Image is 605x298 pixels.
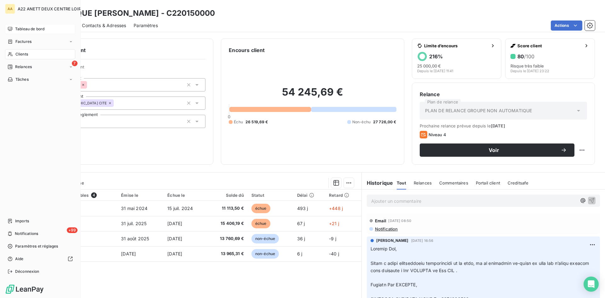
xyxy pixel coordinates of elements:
[121,251,136,256] span: [DATE]
[210,236,244,242] span: 13 760,69 €
[210,205,244,212] span: 11 113,50 €
[411,239,434,242] span: [DATE] 16:56
[505,38,595,79] button: Score client80/100Risque très faibleDepuis le [DATE] 23:22
[362,179,393,187] h6: Historique
[228,114,230,119] span: 0
[234,119,243,125] span: Échu
[15,243,58,249] span: Paramètres et réglages
[329,251,339,256] span: -40 j
[121,193,160,198] div: Émise le
[412,38,502,79] button: Limite d’encours216%25 000,00 €Depuis le [DATE] 11:41
[251,234,279,243] span: non-échue
[58,101,107,105] span: [DEMOGRAPHIC_DATA] CITE
[329,206,343,211] span: +448 j
[82,22,126,29] span: Contacts & Adresses
[476,180,500,185] span: Portail client
[210,251,244,257] span: 13 965,31 €
[551,20,582,31] button: Actions
[517,53,534,60] h6: 80
[15,269,39,274] span: Déconnexion
[251,249,279,259] span: non-échue
[121,221,147,226] span: 31 juil. 2025
[167,251,182,256] span: [DATE]
[15,51,28,57] span: Clients
[55,8,215,19] h3: CLINIQUE [PERSON_NAME] - C220150000
[424,43,488,48] span: Limite d’encours
[15,231,38,237] span: Notifications
[38,46,205,54] h6: Informations client
[429,53,443,60] h6: 216 %
[167,221,182,226] span: [DATE]
[121,236,149,241] span: 31 août 2025
[297,206,308,211] span: 493 j
[420,143,574,157] button: Voir
[510,69,549,73] span: Depuis le [DATE] 23:22
[87,82,92,88] input: Ajouter une valeur
[329,221,339,226] span: +21 j
[388,219,411,223] span: [DATE] 08:50
[15,26,44,32] span: Tableau de bord
[429,132,446,137] span: Niveau 4
[517,43,581,48] span: Score client
[5,4,15,14] div: AA
[251,219,270,228] span: échue
[114,100,119,106] input: Ajouter une valeur
[210,220,244,227] span: 15 406,19 €
[15,218,29,224] span: Imports
[49,192,114,198] div: Pièces comptables
[420,123,587,128] span: Prochaine relance prévue depuis le
[229,46,265,54] h6: Encours client
[15,64,32,70] span: Relances
[375,218,387,223] span: Email
[376,238,409,243] span: [PERSON_NAME]
[439,180,468,185] span: Commentaires
[508,180,529,185] span: Creditsafe
[15,39,32,44] span: Factures
[134,22,158,29] span: Paramètres
[297,236,305,241] span: 36 j
[5,284,44,294] img: Logo LeanPay
[425,108,532,114] span: PLAN DE RELANCE GROUPE NON AUTOMATIQUE
[167,206,193,211] span: 15 juil. 2024
[229,86,396,105] h2: 54 245,69 €
[167,236,182,241] span: [DATE]
[397,180,406,185] span: Tout
[67,227,78,233] span: +99
[491,123,505,128] span: [DATE]
[420,91,587,98] h6: Relance
[72,61,78,66] span: 7
[329,236,336,241] span: -9 j
[251,193,290,198] div: Statut
[524,53,534,60] span: /100
[15,256,24,262] span: Aide
[297,193,321,198] div: Délai
[297,251,302,256] span: 6 j
[251,204,270,213] span: échue
[167,193,203,198] div: Échue le
[121,206,147,211] span: 31 mai 2024
[91,192,97,198] span: 4
[374,226,398,231] span: Notification
[15,77,29,82] span: Tâches
[51,64,205,73] span: Propriétés Client
[414,180,432,185] span: Relances
[417,63,441,68] span: 25 000,00 €
[584,277,599,292] div: Open Intercom Messenger
[210,193,244,198] div: Solde dû
[5,254,75,264] a: Aide
[329,193,358,198] div: Retard
[352,119,371,125] span: Non-échu
[18,6,84,11] span: A22 ANETT DEUX CENTRE LOIRE
[373,119,396,125] span: 27 726,00 €
[297,221,305,226] span: 67 j
[245,119,268,125] span: 26 519,69 €
[510,63,544,68] span: Risque très faible
[427,148,561,153] span: Voir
